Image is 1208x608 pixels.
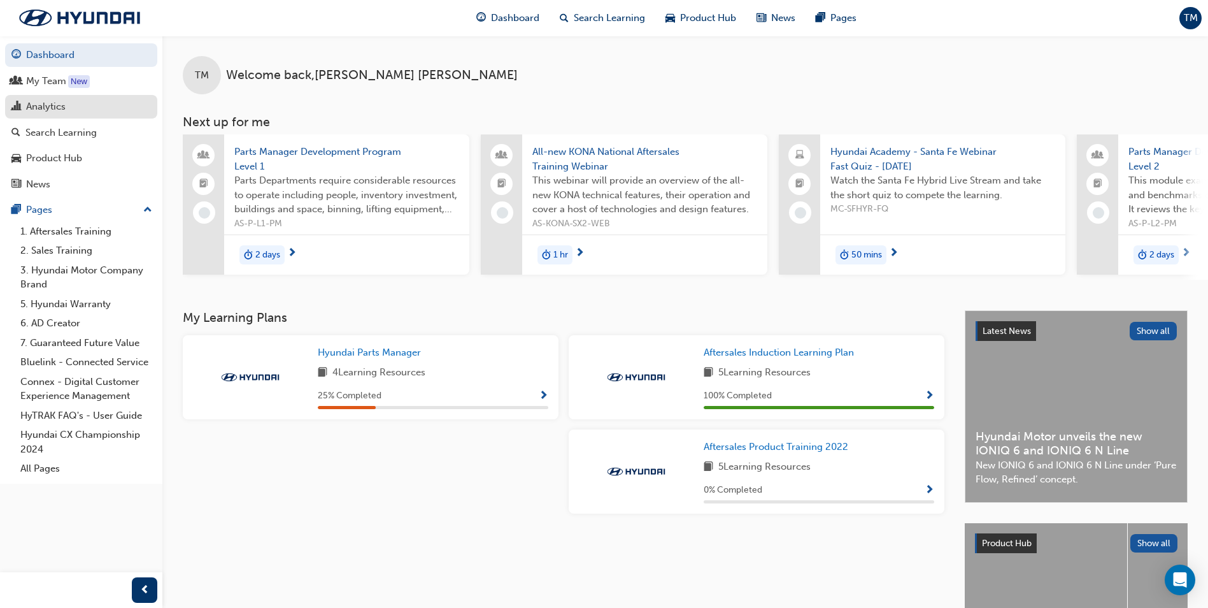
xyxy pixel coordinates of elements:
[183,310,944,325] h3: My Learning Plans
[11,179,21,191] span: news-icon
[5,95,157,119] a: Analytics
[195,68,209,83] span: TM
[255,248,280,263] span: 2 days
[532,145,757,173] span: All-new KONA National Aftersales Training Webinar
[1093,147,1102,164] span: people-icon
[234,145,459,173] span: Parts Manager Development Program Level 1
[830,145,1055,173] span: Hyundai Academy - Santa Fe Webinar Fast Quiz - [DATE]
[318,389,381,403] span: 25 % Completed
[704,365,713,381] span: book-icon
[244,247,253,263] span: duration-icon
[1149,248,1174,263] span: 2 days
[183,134,469,275] a: Parts Manager Development Program Level 1Parts Departments require considerable resources to oper...
[542,247,551,263] span: duration-icon
[1138,247,1147,263] span: duration-icon
[68,75,90,88] div: Tooltip anchor
[162,115,1208,129] h3: Next up for me
[287,248,297,259] span: next-icon
[704,345,859,360] a: Aftersales Induction Learning Plan
[11,153,21,164] span: car-icon
[655,5,746,31] a: car-iconProduct Hub
[481,134,767,275] a: All-new KONA National Aftersales Training WebinarThis webinar will provide an overview of the all...
[1165,565,1195,595] div: Open Intercom Messenger
[199,207,210,219] span: learningRecordVerb_NONE-icon
[965,310,1188,503] a: Latest NewsShow allHyundai Motor unveils the new IONIQ 6 and IONIQ 6 N LineNew IONIQ 6 and IONIQ ...
[466,5,550,31] a: guage-iconDashboard
[26,74,66,89] div: My Team
[746,5,806,31] a: news-iconNews
[15,241,157,261] a: 2. Sales Training
[143,202,152,219] span: up-icon
[1093,176,1102,192] span: booktick-icon
[550,5,655,31] a: search-iconSearch Learning
[601,371,671,384] img: Trak
[234,217,459,231] span: AS-P-L1-PM
[5,121,157,145] a: Search Learning
[830,11,856,25] span: Pages
[795,147,804,164] span: laptop-icon
[575,248,585,259] span: next-icon
[5,43,157,67] a: Dashboard
[11,76,21,87] span: people-icon
[476,10,486,26] span: guage-icon
[532,217,757,231] span: AS-KONA-SX2-WEB
[925,482,934,498] button: Show Progress
[199,147,208,164] span: people-icon
[5,41,157,198] button: DashboardMy TeamAnalyticsSearch LearningProduct HubNews
[779,134,1065,275] a: Hyundai Academy - Santa Fe Webinar Fast Quiz - [DATE]Watch the Santa Fe Hybrid Live Stream and ta...
[1093,207,1104,219] span: learningRecordVerb_NONE-icon
[1181,248,1191,259] span: next-icon
[497,147,506,164] span: people-icon
[704,347,854,358] span: Aftersales Induction Learning Plan
[816,10,825,26] span: pages-icon
[574,11,645,25] span: Search Learning
[26,99,66,114] div: Analytics
[15,372,157,406] a: Connex - Digital Customer Experience Management
[925,485,934,496] span: Show Progress
[15,261,157,294] a: 3. Hyundai Motor Company Brand
[925,388,934,404] button: Show Progress
[332,365,425,381] span: 4 Learning Resources
[6,4,153,31] img: Trak
[140,583,150,598] span: prev-icon
[11,50,21,61] span: guage-icon
[497,207,508,219] span: learningRecordVerb_NONE-icon
[15,294,157,314] a: 5. Hyundai Warranty
[601,465,671,478] img: Trak
[5,198,157,222] button: Pages
[215,371,285,384] img: Trak
[318,345,426,360] a: Hyundai Parts Manager
[830,202,1055,217] span: MC-SFHYR-FQ
[15,314,157,333] a: 6. AD Creator
[704,441,848,452] span: Aftersales Product Training 2022
[976,430,1177,458] span: Hyundai Motor unveils the new IONIQ 6 and IONIQ 6 N Line
[26,177,50,192] div: News
[539,388,548,404] button: Show Progress
[318,365,327,381] span: book-icon
[5,173,157,196] a: News
[532,173,757,217] span: This webinar will provide an overview of the all-new KONA technical features, their operation and...
[704,483,762,498] span: 0 % Completed
[771,11,795,25] span: News
[982,538,1032,549] span: Product Hub
[15,352,157,372] a: Bluelink - Connected Service
[26,203,52,217] div: Pages
[795,176,804,192] span: booktick-icon
[889,248,899,259] span: next-icon
[1179,7,1202,29] button: TM
[976,321,1177,342] a: Latest NewsShow all
[15,222,157,242] a: 1. Aftersales Training
[806,5,867,31] a: pages-iconPages
[718,460,811,475] span: 5 Learning Resources
[983,326,1031,337] span: Latest News
[1184,11,1198,25] span: TM
[318,347,421,358] span: Hyundai Parts Manager
[560,10,569,26] span: search-icon
[5,147,157,170] a: Product Hub
[226,68,518,83] span: Welcome back , [PERSON_NAME] [PERSON_NAME]
[11,205,21,216] span: pages-icon
[757,10,766,26] span: news-icon
[11,127,20,139] span: search-icon
[975,533,1177,554] a: Product HubShow all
